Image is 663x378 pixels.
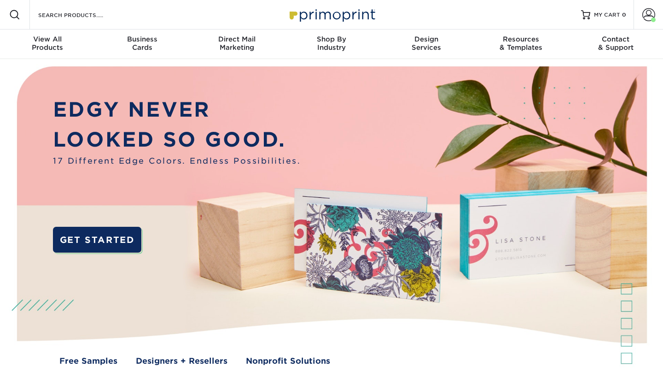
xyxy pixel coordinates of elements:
p: LOOKED SO GOOD. [53,125,301,155]
a: Nonprofit Solutions [246,355,330,367]
a: Direct MailMarketing [189,30,284,59]
div: Services [379,35,474,52]
span: Contact [568,35,663,43]
a: Free Samples [59,355,117,367]
span: Design [379,35,474,43]
span: Shop By [284,35,379,43]
a: Resources& Templates [474,30,569,59]
a: GET STARTED [53,227,141,253]
div: & Templates [474,35,569,52]
span: MY CART [594,11,620,19]
a: Designers + Resellers [136,355,227,367]
span: 17 Different Edge Colors. Endless Possibilities. [53,155,301,167]
img: Primoprint [285,5,378,24]
div: Cards [95,35,190,52]
a: Shop ByIndustry [284,30,379,59]
p: EDGY NEVER [53,95,301,125]
div: Industry [284,35,379,52]
input: SEARCH PRODUCTS..... [37,9,127,20]
a: DesignServices [379,30,474,59]
span: Direct Mail [189,35,284,43]
span: 0 [622,12,626,18]
a: BusinessCards [95,30,190,59]
span: Business [95,35,190,43]
a: Contact& Support [568,30,663,59]
div: Marketing [189,35,284,52]
span: Resources [474,35,569,43]
div: & Support [568,35,663,52]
